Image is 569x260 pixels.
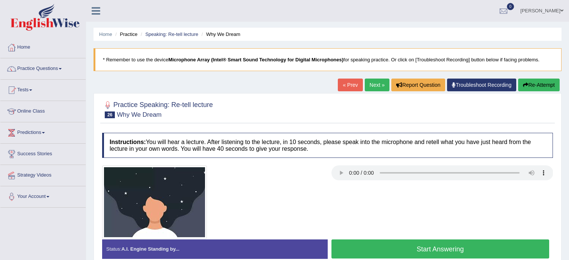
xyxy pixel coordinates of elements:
button: Report Question [391,79,445,91]
a: Success Stories [0,144,86,162]
a: Strategy Videos [0,165,86,184]
a: Online Class [0,101,86,120]
a: Troubleshoot Recording [447,79,516,91]
button: Start Answering [331,239,550,259]
span: 0 [507,3,514,10]
span: 26 [105,111,115,118]
a: « Prev [338,79,362,91]
li: Why We Dream [200,31,241,38]
a: Home [0,37,86,56]
b: Microphone Array (Intel® Smart Sound Technology for Digital Microphones) [168,57,343,62]
div: Status: [102,239,328,259]
b: Instructions: [110,139,146,145]
button: Re-Attempt [518,79,560,91]
strong: A.I. Engine Standing by... [121,246,179,252]
h2: Practice Speaking: Re-tell lecture [102,100,213,118]
small: Why We Dream [117,111,162,118]
a: Home [99,31,112,37]
blockquote: * Remember to use the device for speaking practice. Or click on [Troubleshoot Recording] button b... [94,48,562,71]
h4: You will hear a lecture. After listening to the lecture, in 10 seconds, please speak into the mic... [102,133,553,158]
li: Practice [113,31,137,38]
a: Tests [0,80,86,98]
a: Predictions [0,122,86,141]
a: Next » [365,79,389,91]
a: Your Account [0,186,86,205]
a: Practice Questions [0,58,86,77]
a: Speaking: Re-tell lecture [145,31,198,37]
